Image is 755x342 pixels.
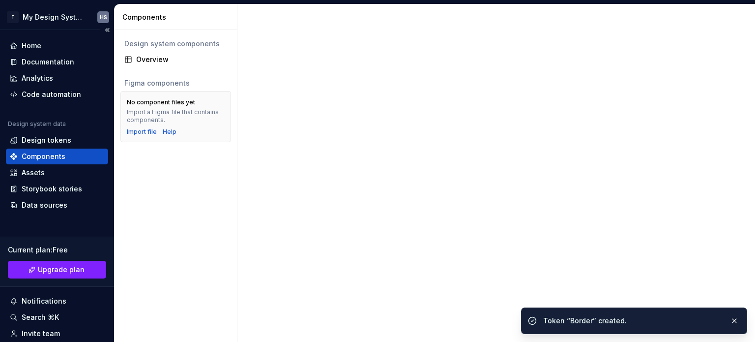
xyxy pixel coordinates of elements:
button: TMy Design SystemHS [2,6,112,28]
div: Home [22,41,41,51]
a: Components [6,149,108,164]
button: Search ⌘K [6,310,108,325]
div: Components [122,12,233,22]
div: Overview [136,55,227,64]
a: Overview [120,52,231,67]
button: Notifications [6,293,108,309]
div: HS [100,13,107,21]
a: Data sources [6,197,108,213]
div: Components [22,152,65,161]
a: Storybook stories [6,181,108,197]
div: Storybook stories [22,184,82,194]
div: Token “Border” created. [543,316,722,326]
a: Code automation [6,87,108,102]
div: Import a Figma file that contains components. [127,108,225,124]
div: Figma components [124,78,227,88]
a: Analytics [6,70,108,86]
a: Design tokens [6,132,108,148]
div: T [7,11,19,23]
div: Analytics [22,73,53,83]
span: Upgrade plan [38,265,85,275]
div: Current plan : Free [8,245,106,255]
div: Search ⌘K [22,312,59,322]
div: Assets [22,168,45,178]
div: Code automation [22,90,81,99]
div: Design tokens [22,135,71,145]
div: My Design System [23,12,86,22]
div: Invite team [22,329,60,339]
a: Help [163,128,176,136]
div: Documentation [22,57,74,67]
a: Invite team [6,326,108,342]
a: Documentation [6,54,108,70]
div: Data sources [22,200,67,210]
div: No component files yet [127,98,195,106]
button: Import file [127,128,157,136]
a: Home [6,38,108,54]
a: Upgrade plan [8,261,106,279]
button: Collapse sidebar [100,23,114,37]
div: Notifications [22,296,66,306]
div: Design system components [124,39,227,49]
a: Assets [6,165,108,181]
div: Design system data [8,120,66,128]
